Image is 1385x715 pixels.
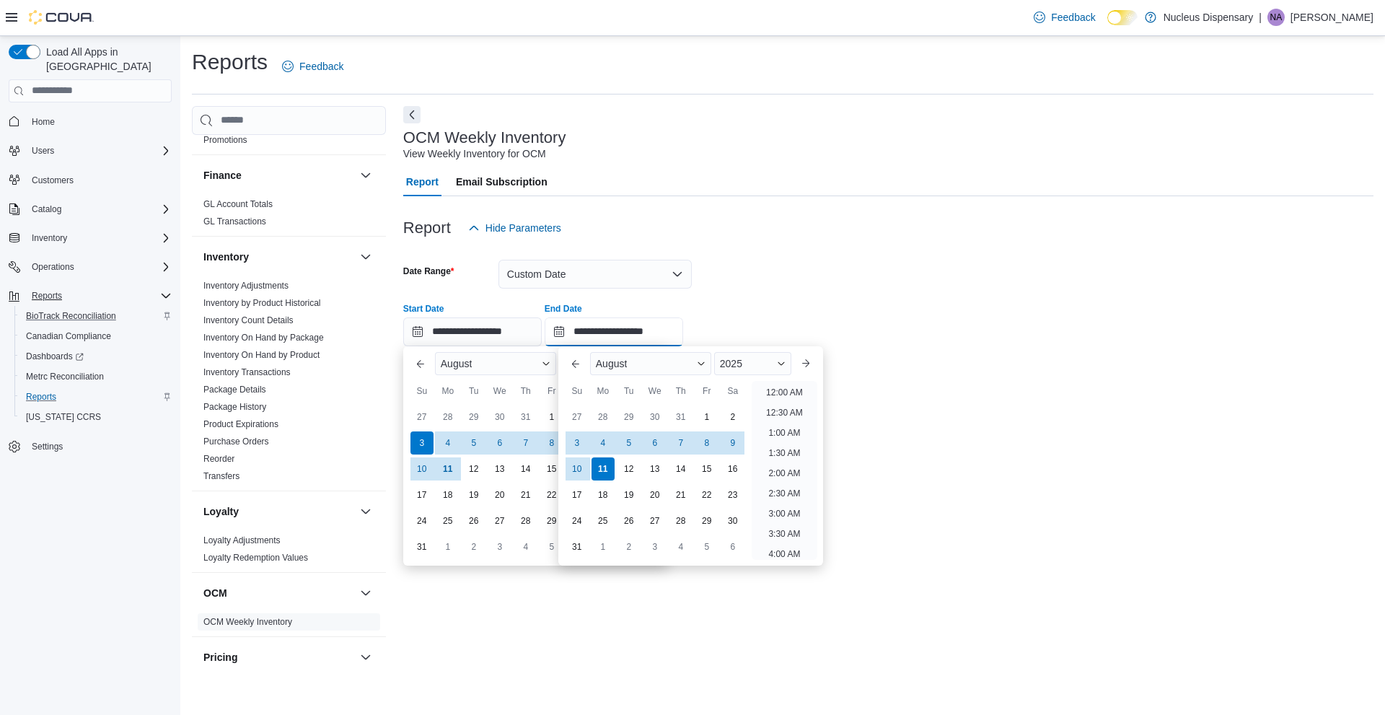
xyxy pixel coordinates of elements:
[669,431,692,455] div: day-7
[410,380,434,403] div: Su
[14,306,177,326] button: BioTrack Reconciliation
[498,260,692,289] button: Custom Date
[403,129,566,146] h3: OCM Weekly Inventory
[192,277,386,491] div: Inventory
[762,525,806,543] li: 3:30 AM
[192,532,386,572] div: Loyalty
[203,134,247,146] span: Promotions
[592,405,615,429] div: day-28
[410,509,434,532] div: day-24
[669,380,692,403] div: Th
[514,380,537,403] div: Th
[203,281,289,291] a: Inventory Adjustments
[566,431,589,455] div: day-3
[462,405,485,429] div: day-29
[794,352,817,375] button: Next month
[545,303,582,315] label: End Date
[3,141,177,161] button: Users
[3,111,177,132] button: Home
[203,385,266,395] a: Package Details
[752,381,817,560] ul: Time
[409,404,591,560] div: August, 2025
[203,315,294,326] span: Inventory Count Details
[617,380,641,403] div: Tu
[617,457,641,481] div: day-12
[9,105,172,495] nav: Complex example
[695,457,718,481] div: day-15
[357,584,374,602] button: OCM
[203,298,321,308] a: Inventory by Product Historical
[514,535,537,558] div: day-4
[721,483,744,506] div: day-23
[203,419,278,429] a: Product Expirations
[762,444,806,462] li: 1:30 AM
[643,509,667,532] div: day-27
[20,307,172,325] span: BioTrack Reconciliation
[357,649,374,666] button: Pricing
[203,471,239,481] a: Transfers
[1164,9,1254,26] p: Nucleus Dispensary
[26,113,61,131] a: Home
[14,326,177,346] button: Canadian Compliance
[203,437,269,447] a: Purchase Orders
[760,384,809,401] li: 12:00 AM
[203,553,308,563] a: Loyalty Redemption Values
[26,201,67,218] button: Catalog
[643,380,667,403] div: We
[485,221,561,235] span: Hide Parameters
[203,250,249,264] h3: Inventory
[462,509,485,532] div: day-26
[26,171,172,189] span: Customers
[203,402,266,412] a: Package History
[203,504,239,519] h3: Loyalty
[14,346,177,367] a: Dashboards
[617,509,641,532] div: day-26
[203,453,234,465] span: Reorder
[299,59,343,74] span: Feedback
[540,483,563,506] div: day-22
[669,509,692,532] div: day-28
[203,470,239,482] span: Transfers
[714,352,791,375] div: Button. Open the year selector. 2025 is currently selected.
[436,431,460,455] div: day-4
[592,457,615,481] div: day-11
[20,408,107,426] a: [US_STATE] CCRS
[410,535,434,558] div: day-31
[720,358,742,369] span: 2025
[3,228,177,248] button: Inventory
[203,315,294,325] a: Inventory Count Details
[192,48,268,76] h1: Reports
[203,586,227,600] h3: OCM
[695,509,718,532] div: day-29
[592,483,615,506] div: day-18
[203,332,324,343] span: Inventory On Hand by Package
[721,535,744,558] div: day-6
[14,387,177,407] button: Reports
[20,388,172,405] span: Reports
[436,509,460,532] div: day-25
[488,509,511,532] div: day-27
[596,358,628,369] span: August
[435,352,556,375] div: Button. Open the month selector. August is currently selected.
[540,431,563,455] div: day-8
[669,405,692,429] div: day-31
[26,287,68,304] button: Reports
[14,407,177,427] button: [US_STATE] CCRS
[540,509,563,532] div: day-29
[32,175,74,186] span: Customers
[32,116,55,128] span: Home
[436,483,460,506] div: day-18
[203,401,266,413] span: Package History
[357,167,374,184] button: Finance
[695,405,718,429] div: day-1
[462,380,485,403] div: Tu
[566,535,589,558] div: day-31
[721,509,744,532] div: day-30
[26,229,172,247] span: Inventory
[403,317,542,346] input: Press the down key to enter a popover containing a calendar. Press the escape key to close the po...
[592,431,615,455] div: day-4
[762,465,806,482] li: 2:00 AM
[403,106,421,123] button: Next
[203,350,320,360] a: Inventory On Hand by Product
